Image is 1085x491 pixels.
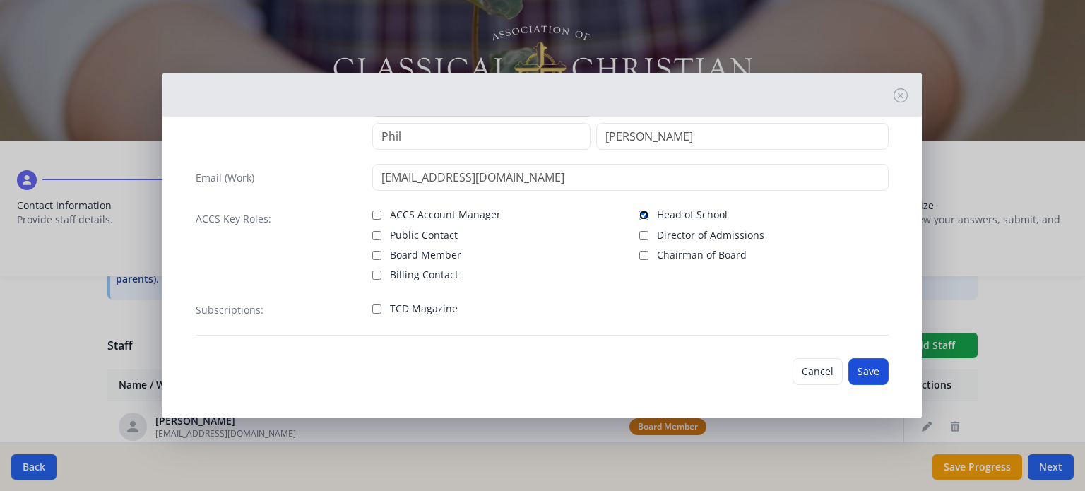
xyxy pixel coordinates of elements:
[196,212,271,226] label: ACCS Key Roles:
[639,211,648,220] input: Head of School
[372,123,591,150] input: First Name
[372,231,381,240] input: Public Contact
[196,303,263,317] label: Subscriptions:
[390,248,461,262] span: Board Member
[639,251,648,260] input: Chairman of Board
[639,231,648,240] input: Director of Admissions
[372,251,381,260] input: Board Member
[596,123,889,150] input: Last Name
[793,358,843,385] button: Cancel
[196,171,254,185] label: Email (Work)
[390,208,501,222] span: ACCS Account Manager
[390,302,458,316] span: TCD Magazine
[848,358,889,385] button: Save
[657,228,764,242] span: Director of Admissions
[372,211,381,220] input: ACCS Account Manager
[372,164,889,191] input: contact@site.com
[372,271,381,280] input: Billing Contact
[657,208,728,222] span: Head of School
[390,268,458,282] span: Billing Contact
[657,248,747,262] span: Chairman of Board
[372,304,381,314] input: TCD Magazine
[390,228,458,242] span: Public Contact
